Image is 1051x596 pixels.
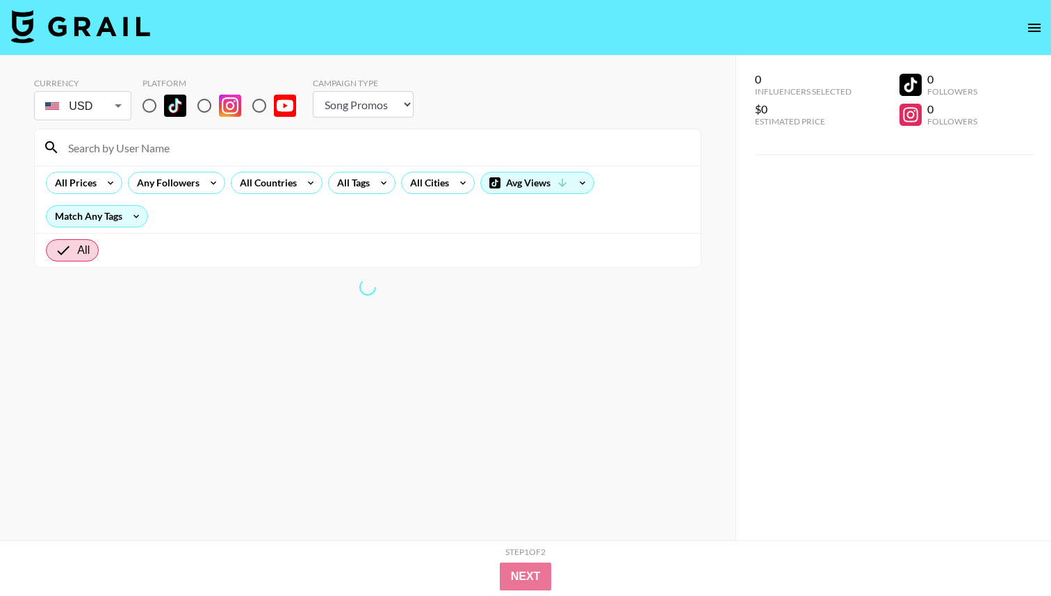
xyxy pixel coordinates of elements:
[47,172,99,193] div: All Prices
[142,78,307,88] div: Platform
[358,277,378,298] span: Refreshing lists, bookers, clients, countries, tags, cities, talent, talent...
[129,172,202,193] div: Any Followers
[77,242,90,259] span: All
[231,172,300,193] div: All Countries
[927,86,977,97] div: Followers
[34,78,131,88] div: Currency
[47,206,147,227] div: Match Any Tags
[164,95,186,117] img: TikTok
[755,86,852,97] div: Influencers Selected
[755,102,852,116] div: $0
[60,136,692,159] input: Search by User Name
[329,172,373,193] div: All Tags
[481,172,594,193] div: Avg Views
[274,95,296,117] img: YouTube
[927,116,977,127] div: Followers
[755,72,852,86] div: 0
[927,102,977,116] div: 0
[402,172,452,193] div: All Cities
[11,10,150,43] img: Grail Talent
[505,547,546,557] div: Step 1 of 2
[37,94,129,118] div: USD
[1020,14,1048,42] button: open drawer
[927,72,977,86] div: 0
[219,95,241,117] img: Instagram
[500,563,552,590] button: Next
[313,78,414,88] div: Campaign Type
[755,116,852,127] div: Estimated Price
